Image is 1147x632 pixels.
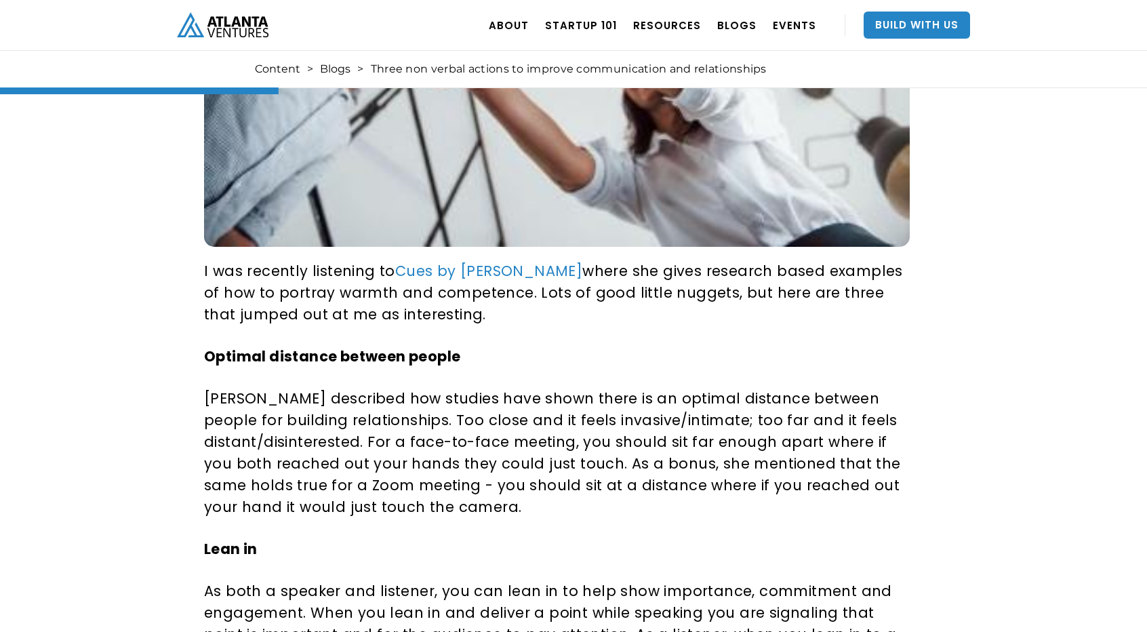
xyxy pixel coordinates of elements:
[320,62,350,76] a: Blogs
[489,6,529,44] a: ABOUT
[204,388,905,518] p: [PERSON_NAME] described how studies have shown there is an optimal distance between people for bu...
[204,347,460,366] strong: Optimal distance between people
[864,12,970,39] a: Build With Us
[204,539,258,559] strong: Lean in
[545,6,617,44] a: Startup 101
[371,62,767,76] div: Three non verbal actions to improve communication and relationships
[255,62,300,76] a: Content
[307,62,313,76] div: >
[633,6,701,44] a: RESOURCES
[204,260,905,325] p: I was recently listening to where she gives research based examples of how to portray warmth and ...
[773,6,816,44] a: EVENTS
[395,261,582,281] a: Cues by [PERSON_NAME]
[717,6,757,44] a: BLOGS
[357,62,363,76] div: >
